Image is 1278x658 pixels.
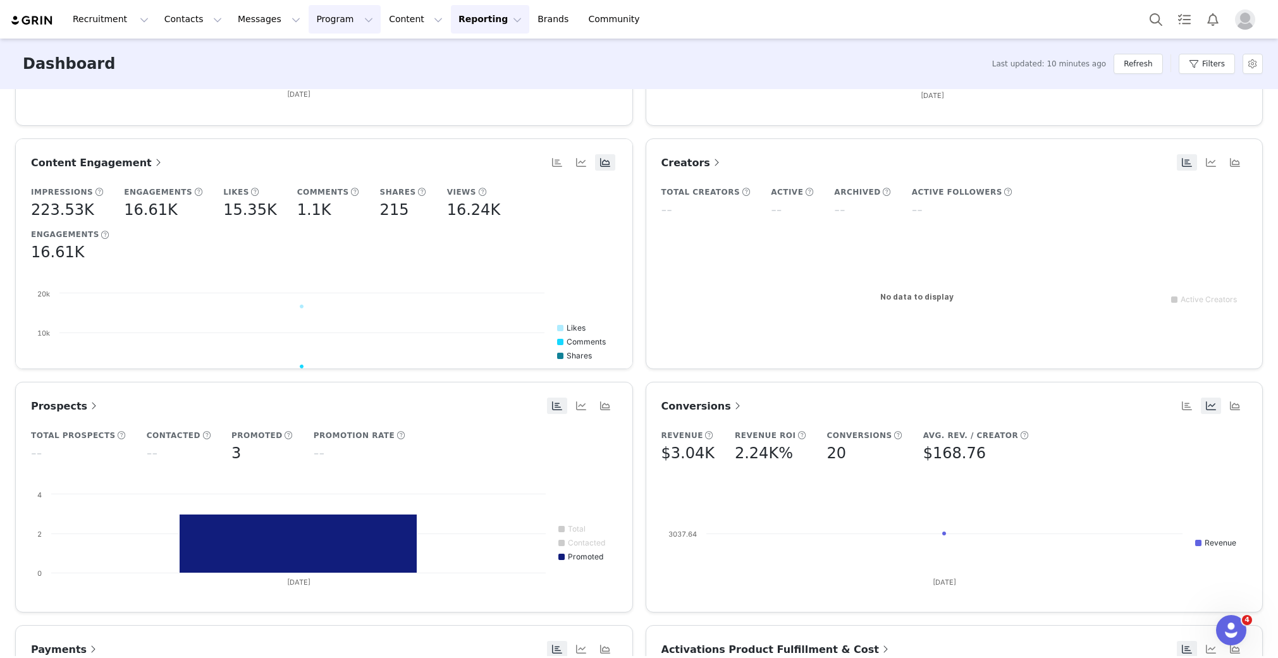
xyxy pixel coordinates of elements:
[37,289,50,298] text: 20k
[661,198,672,221] h5: --
[231,430,283,441] h5: Promoted
[581,5,653,34] a: Community
[735,430,796,441] h5: Revenue ROI
[37,530,42,539] text: 2
[661,642,892,657] a: Activations Product Fulfillment & Cost
[1114,54,1162,74] button: Refresh
[31,198,94,221] h5: 223.53K
[1170,5,1198,34] a: Tasks
[568,524,586,533] text: Total
[380,198,409,221] h5: 215
[826,430,892,441] h5: Conversions
[223,198,276,221] h5: 15.35K
[1242,615,1252,625] span: 4
[31,241,84,264] h5: 16.61K
[37,329,50,338] text: 10k
[1216,615,1246,645] iframe: Intercom live chat
[31,400,100,412] span: Prospects
[923,442,986,465] h5: $168.76
[933,578,956,587] text: [DATE]
[920,91,943,100] text: [DATE]
[1142,5,1170,34] button: Search
[568,538,605,547] text: Contacted
[567,351,592,360] text: Shares
[309,5,381,34] button: Program
[661,155,723,171] a: Creators
[661,186,740,198] h5: Total Creators
[223,186,249,198] h5: Likes
[834,198,845,221] h5: --
[147,430,200,441] h5: Contacted
[46,368,50,377] text: 0
[1181,295,1237,304] text: Active Creators
[567,337,606,346] text: Comments
[297,198,331,221] h5: 1.1K
[1205,538,1236,547] text: Revenue
[381,5,450,34] button: Content
[661,398,744,414] a: Conversions
[287,578,310,587] text: [DATE]
[735,442,793,465] h5: 2.24K%
[771,186,803,198] h5: Active
[10,15,54,27] img: grin logo
[826,442,846,465] h5: 20
[661,157,723,169] span: Creators
[912,186,1002,198] h5: Active Followers
[567,323,586,332] text: Likes
[661,430,703,441] h5: Revenue
[992,58,1106,70] span: Last updated: 10 minutes ago
[1199,5,1227,34] button: Notifications
[157,5,230,34] button: Contacts
[31,155,164,171] a: Content Engagement
[447,198,500,221] h5: 16.24K
[661,643,892,655] span: Activations Product Fulfillment & Cost
[31,229,99,240] h5: Engagements
[124,198,177,221] h5: 16.61K
[1227,9,1268,30] button: Profile
[1235,9,1255,30] img: placeholder-profile.jpg
[147,442,157,465] h5: --
[834,186,880,198] h5: Archived
[661,400,744,412] span: Conversions
[23,52,115,75] h3: Dashboard
[124,186,192,198] h5: Engagements
[447,186,476,198] h5: Views
[314,430,395,441] h5: Promotion Rate
[880,292,954,302] text: No data to display
[31,398,100,414] a: Prospects
[314,442,324,465] h5: --
[668,530,697,539] text: 3037.64
[31,642,99,657] a: Payments
[297,186,349,198] h5: Comments
[31,442,42,465] h5: --
[37,490,42,499] text: 4
[31,186,93,198] h5: Impressions
[37,569,42,578] text: 0
[530,5,580,34] a: Brands
[65,5,156,34] button: Recruitment
[380,186,416,198] h5: Shares
[287,90,310,99] text: [DATE]
[451,5,529,34] button: Reporting
[661,442,715,465] h5: $3.04K
[568,552,603,561] text: Promoted
[231,442,241,465] h5: 3
[230,5,308,34] button: Messages
[923,430,1019,441] h5: Avg. Rev. / Creator
[912,198,923,221] h5: --
[31,430,116,441] h5: Total Prospects
[771,198,782,221] h5: --
[1179,54,1235,74] button: Filters
[31,643,99,655] span: Payments
[31,157,164,169] span: Content Engagement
